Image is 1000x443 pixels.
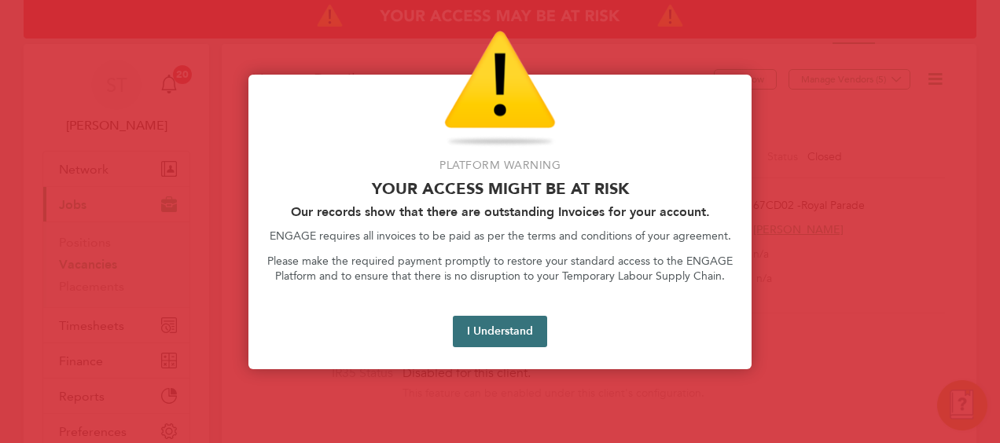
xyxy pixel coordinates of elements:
p: Your access might be at risk [267,179,733,198]
p: ENGAGE requires all invoices to be paid as per the terms and conditions of your agreement. [267,229,733,244]
img: Warning Icon [444,31,556,148]
h2: Our records show that there are outstanding Invoices for your account. [267,204,733,219]
div: Access At Risk [248,75,752,369]
button: I Understand [453,316,547,347]
p: Please make the required payment promptly to restore your standard access to the ENGAGE Platform ... [267,254,733,284]
p: Platform Warning [267,158,733,174]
